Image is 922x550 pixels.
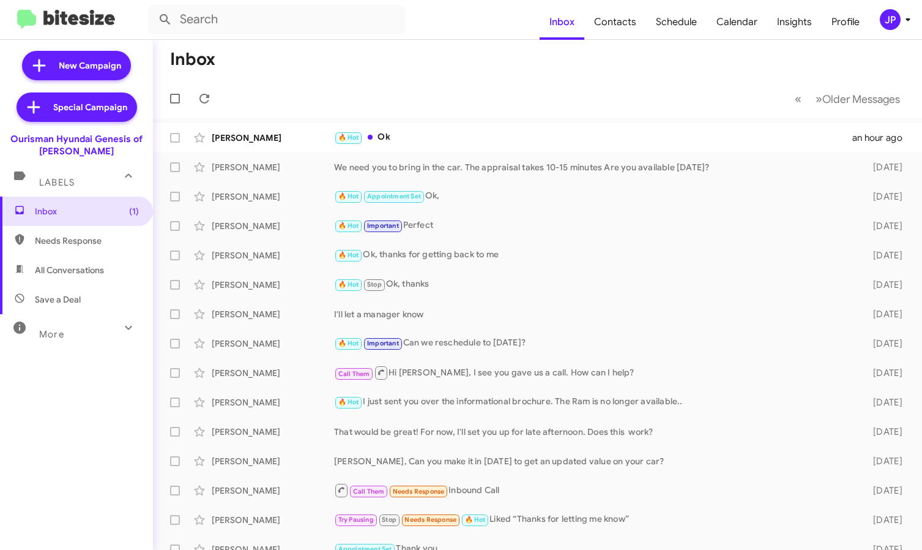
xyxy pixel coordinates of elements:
span: Inbox [35,205,139,217]
span: Call Them [338,370,370,378]
div: [DATE] [858,308,912,320]
span: 🔥 Hot [338,251,359,259]
div: [DATE] [858,396,912,409]
div: We need you to bring in the car. The appraisal takes 10-15 minutes Are you available [DATE]? [334,161,858,173]
div: [PERSON_NAME] [212,337,334,350]
h1: Inbox [170,50,215,69]
div: Hi [PERSON_NAME], I see you gave us a call. How can I help? [334,365,858,380]
a: Schedule [646,4,707,40]
div: I'll let a manager know [334,308,858,320]
span: Stop [367,281,382,288]
div: [PERSON_NAME] [212,132,334,144]
div: I just sent you over the informational brochure. The Ram is no longer available.. [334,395,858,409]
a: Profile [822,4,869,40]
a: Special Campaign [17,92,137,122]
button: JP [869,9,909,30]
div: [DATE] [858,514,912,526]
span: (1) [129,205,139,217]
span: 🔥 Hot [338,339,359,347]
span: Needs Response [35,235,139,247]
div: Ok [334,130,852,145]
a: Calendar [707,4,767,40]
div: [PERSON_NAME] [212,367,334,379]
button: Next [808,86,907,111]
div: [PERSON_NAME] [212,455,334,467]
a: Insights [767,4,822,40]
div: [DATE] [858,279,912,291]
span: 🔥 Hot [465,516,486,524]
div: Ok, thanks for getting back to me [334,248,858,262]
span: Needs Response [393,488,445,495]
a: Contacts [584,4,646,40]
div: That would be great! For now, I'll set you up for late afternoon. Does this work? [334,426,858,438]
span: 🔥 Hot [338,222,359,230]
span: Call Them [353,488,385,495]
div: [DATE] [858,426,912,438]
span: Try Pausing [338,516,374,524]
button: Previous [787,86,809,111]
span: Special Campaign [53,101,127,113]
div: [PERSON_NAME] [212,249,334,262]
div: Perfect [334,219,858,233]
div: [PERSON_NAME] [212,484,334,497]
div: [DATE] [858,190,912,203]
div: [PERSON_NAME] [212,190,334,203]
div: [PERSON_NAME] [212,426,334,438]
div: [PERSON_NAME] [212,220,334,232]
span: Older Messages [822,92,900,106]
span: « [795,91,801,107]
span: 🔥 Hot [338,192,359,200]
div: [PERSON_NAME] [212,396,334,409]
div: Ok, [334,189,858,203]
div: [PERSON_NAME], Can you make it in [DATE] to get an updated value on your car? [334,455,858,467]
span: Save a Deal [35,293,81,306]
div: Can we reschedule to [DATE]? [334,336,858,350]
span: Needs Response [404,516,456,524]
div: [DATE] [858,249,912,262]
div: [DATE] [858,484,912,497]
span: 🔥 Hot [338,134,359,141]
div: Inbound Call [334,483,858,498]
span: Labels [39,177,75,188]
span: Important [367,339,399,347]
input: Search [148,5,405,34]
div: Liked “Thanks for letting me know” [334,513,858,527]
span: 🔥 Hot [338,398,359,406]
span: New Campaign [59,59,121,72]
span: Appointment Set [367,192,421,200]
div: [PERSON_NAME] [212,161,334,173]
span: Stop [382,516,396,524]
a: Inbox [540,4,584,40]
a: New Campaign [22,51,131,80]
nav: Page navigation example [788,86,907,111]
div: [PERSON_NAME] [212,514,334,526]
div: an hour ago [852,132,912,144]
div: [DATE] [858,367,912,379]
div: [DATE] [858,161,912,173]
div: JP [880,9,901,30]
span: More [39,329,64,340]
div: Ok, thanks [334,277,858,292]
div: [PERSON_NAME] [212,308,334,320]
div: [PERSON_NAME] [212,279,334,291]
div: [DATE] [858,455,912,467]
span: All Conversations [35,264,104,276]
div: [DATE] [858,337,912,350]
div: [DATE] [858,220,912,232]
span: 🔥 Hot [338,281,359,288]
span: » [816,91,822,107]
span: Important [367,222,399,230]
